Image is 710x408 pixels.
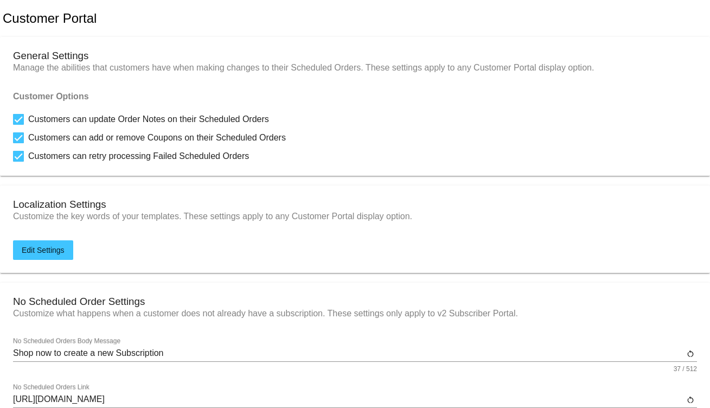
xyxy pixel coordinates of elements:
p: Manage the abilities that customers have when making changes to their Scheduled Orders. These set... [13,63,697,73]
input: No Scheduled Orders Body Message [13,348,684,358]
span: Customers can retry processing Failed Scheduled Orders [28,150,249,163]
span: Edit Settings [22,246,65,254]
button: Reset to default value [684,393,697,406]
h4: Customer Options [13,92,697,101]
h3: Localization Settings [13,199,697,211]
button: Edit Settings [13,240,73,260]
span: Customers can update Order Notes on their Scheduled Orders [28,113,269,126]
h3: No Scheduled Order Settings [13,296,697,308]
h3: General Settings [13,50,697,62]
button: Reset to default value [684,347,697,360]
mat-hint: 37 / 512 [674,366,697,373]
h2: Customer Portal [3,11,97,26]
mat-icon: restart_alt [686,395,695,405]
p: Customize the key words of your templates. These settings apply to any Customer Portal display op... [13,212,697,221]
mat-icon: restart_alt [686,349,695,359]
p: Customize what happens when a customer does not already have a subscription. These settings only ... [13,309,697,318]
span: Customers can add or remove Coupons on their Scheduled Orders [28,131,286,144]
input: No Scheduled Orders Link [13,394,684,404]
